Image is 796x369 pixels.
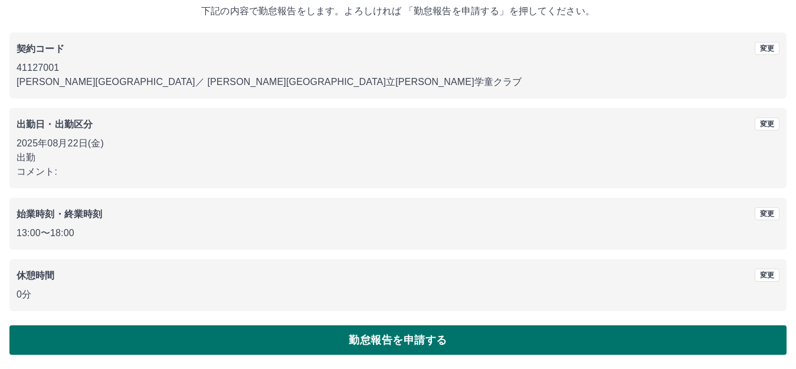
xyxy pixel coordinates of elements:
b: 契約コード [17,44,64,54]
button: 変更 [755,117,779,130]
p: 41127001 [17,61,779,75]
p: 2025年08月22日(金) [17,136,779,151]
b: 休憩時間 [17,270,55,280]
p: [PERSON_NAME][GEOGRAPHIC_DATA] ／ [PERSON_NAME][GEOGRAPHIC_DATA]立[PERSON_NAME]学童クラブ [17,75,779,89]
button: 変更 [755,269,779,282]
p: 出勤 [17,151,779,165]
button: 勤怠報告を申請する [9,325,787,355]
p: 0分 [17,288,779,302]
button: 変更 [755,207,779,220]
p: コメント: [17,165,779,179]
p: 下記の内容で勤怠報告をします。よろしければ 「勤怠報告を申請する」を押してください。 [9,4,787,18]
b: 始業時刻・終業時刻 [17,209,102,219]
button: 変更 [755,42,779,55]
p: 13:00 〜 18:00 [17,226,779,240]
b: 出勤日・出勤区分 [17,119,93,129]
